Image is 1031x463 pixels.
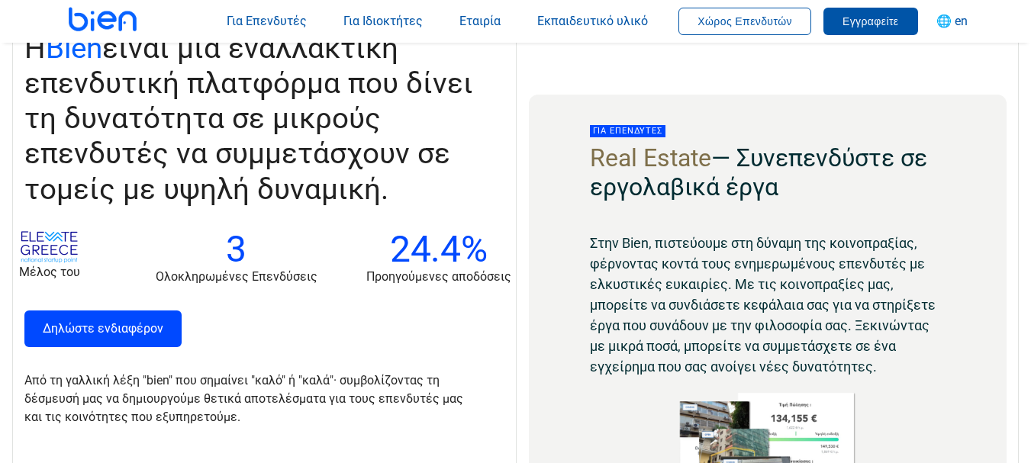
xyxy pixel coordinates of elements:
h2: — Συνεπενδύστε σε εργολαβικά έργα [590,143,946,202]
button: Χώρος Επενδυτών [678,8,811,35]
p: 24.4 [366,231,511,268]
span: Για Ιδιοκτήτες [343,14,423,28]
span: Real Estate [590,143,711,172]
p: Από τη γαλλική λέξη "bien" που σημαίνει "καλό" ή "καλά"· συμβολίζοντας τη δέσμευσή μας να δημιουρ... [24,371,479,426]
span: Για Επενδυτές [227,14,307,28]
span: Bien [46,31,102,65]
a: Δηλώστε ενδιαφέρον [24,310,182,347]
span: Χώρος Επενδυτών [698,15,792,27]
span: % [461,227,488,271]
span: Για επενδυτές [590,125,665,137]
p: 3 [156,231,317,268]
p: Προηγούμενες αποδόσεις [366,268,511,286]
span: Εταιρία [459,14,501,28]
p: Στην Bien, πιστεύουμε στη δύναμη της κοινοπραξίας, φέρνοντας κοντά τους ενημερωμένους επενδυτές μ... [590,233,946,377]
a: Χώρος Επενδυτών [678,14,811,28]
p: Ολοκληρωμένες Επενδύσεις [156,268,317,286]
a: Εγγραφείτε [823,14,918,28]
span: Εκπαιδευτικό υλικό [537,14,648,28]
span: 🌐 en [936,14,968,28]
span: Εγγραφείτε [843,15,899,27]
button: Εγγραφείτε [823,8,918,35]
span: Η είναι μια εναλλακτική επενδυτική πλατφόρμα που δίνει τη δυνατότητα σε μικρούς επενδυτές να συμμ... [24,31,473,206]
